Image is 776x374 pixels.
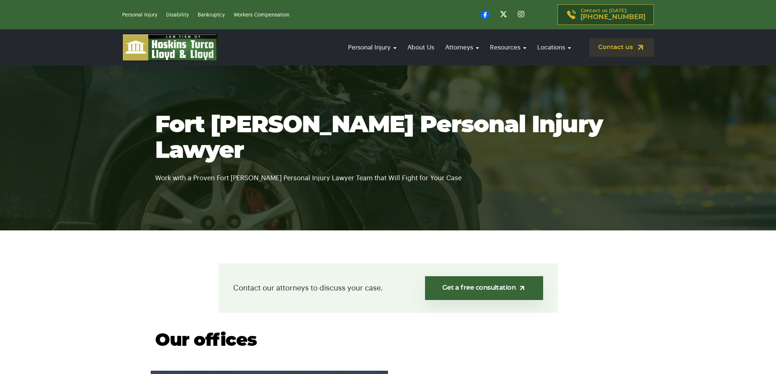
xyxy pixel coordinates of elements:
[581,14,645,21] span: [PHONE_NUMBER]
[219,263,558,313] div: Contact our attorneys to discuss your case.
[557,4,654,25] a: Contact us [DATE][PHONE_NUMBER]
[589,38,654,57] a: Contact us
[486,37,530,58] a: Resources
[234,12,289,18] a: Workers Compensation
[344,37,400,58] a: Personal Injury
[122,12,157,18] a: Personal Injury
[155,114,603,163] span: Fort [PERSON_NAME] Personal Injury Lawyer
[404,37,438,58] a: About Us
[198,12,225,18] a: Bankruptcy
[518,284,526,292] img: arrow-up-right-light.svg
[534,37,575,58] a: Locations
[122,34,217,61] img: logo
[155,331,621,351] h2: Our offices
[425,276,543,300] a: Get a free consultation
[442,37,483,58] a: Attorneys
[155,164,621,184] p: Work with a Proven Fort [PERSON_NAME] Personal Injury Lawyer Team that Will Fight for Your Case
[166,12,189,18] a: Disability
[581,8,645,21] p: Contact us [DATE]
